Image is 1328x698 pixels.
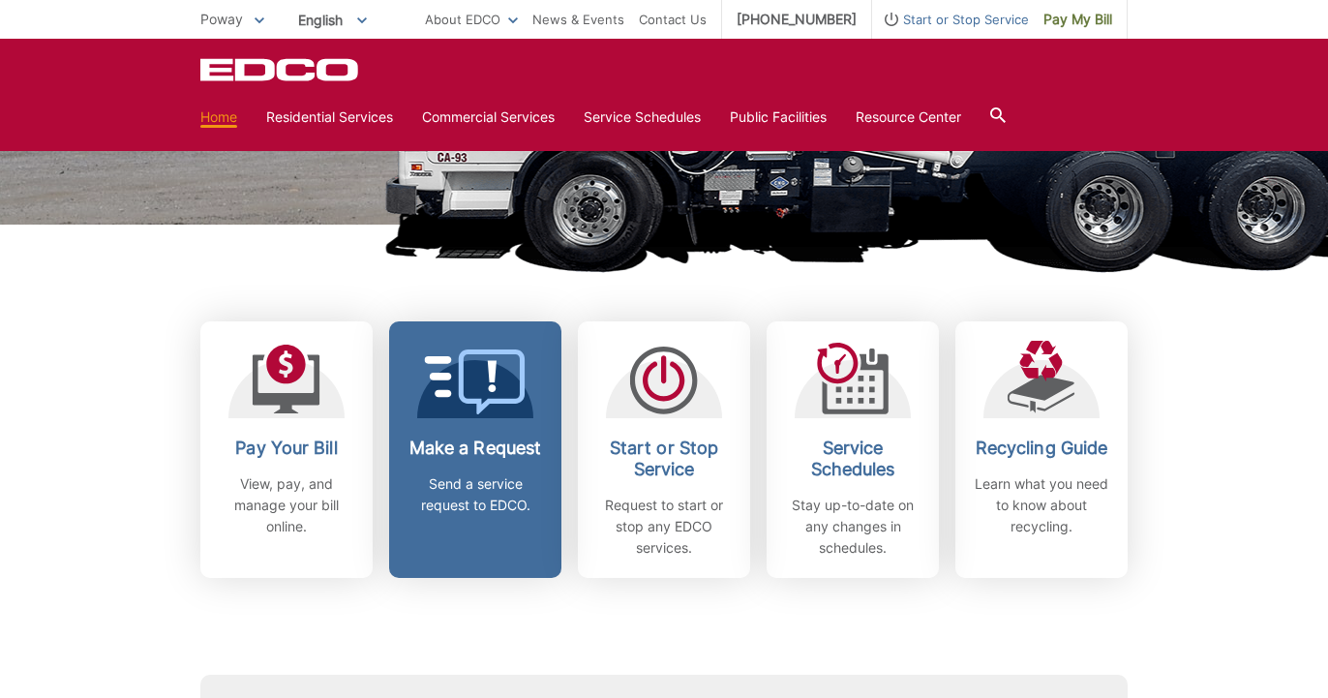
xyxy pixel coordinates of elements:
a: Recycling Guide Learn what you need to know about recycling. [955,321,1128,578]
a: Commercial Services [422,106,555,128]
a: Public Facilities [730,106,827,128]
h2: Recycling Guide [970,438,1113,459]
a: About EDCO [425,9,518,30]
p: View, pay, and manage your bill online. [215,473,358,537]
span: Pay My Bill [1043,9,1112,30]
a: Service Schedules Stay up-to-date on any changes in schedules. [767,321,939,578]
a: Pay Your Bill View, pay, and manage your bill online. [200,321,373,578]
a: Home [200,106,237,128]
a: Residential Services [266,106,393,128]
a: Contact Us [639,9,707,30]
a: Resource Center [856,106,961,128]
span: Poway [200,11,243,27]
p: Learn what you need to know about recycling. [970,473,1113,537]
a: Service Schedules [584,106,701,128]
p: Stay up-to-date on any changes in schedules. [781,495,924,559]
h2: Service Schedules [781,438,924,480]
a: EDCD logo. Return to the homepage. [200,58,361,81]
p: Send a service request to EDCO. [404,473,547,516]
p: Request to start or stop any EDCO services. [592,495,736,559]
h2: Make a Request [404,438,547,459]
a: News & Events [532,9,624,30]
a: Make a Request Send a service request to EDCO. [389,321,561,578]
span: English [284,4,381,36]
h2: Start or Stop Service [592,438,736,480]
h2: Pay Your Bill [215,438,358,459]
